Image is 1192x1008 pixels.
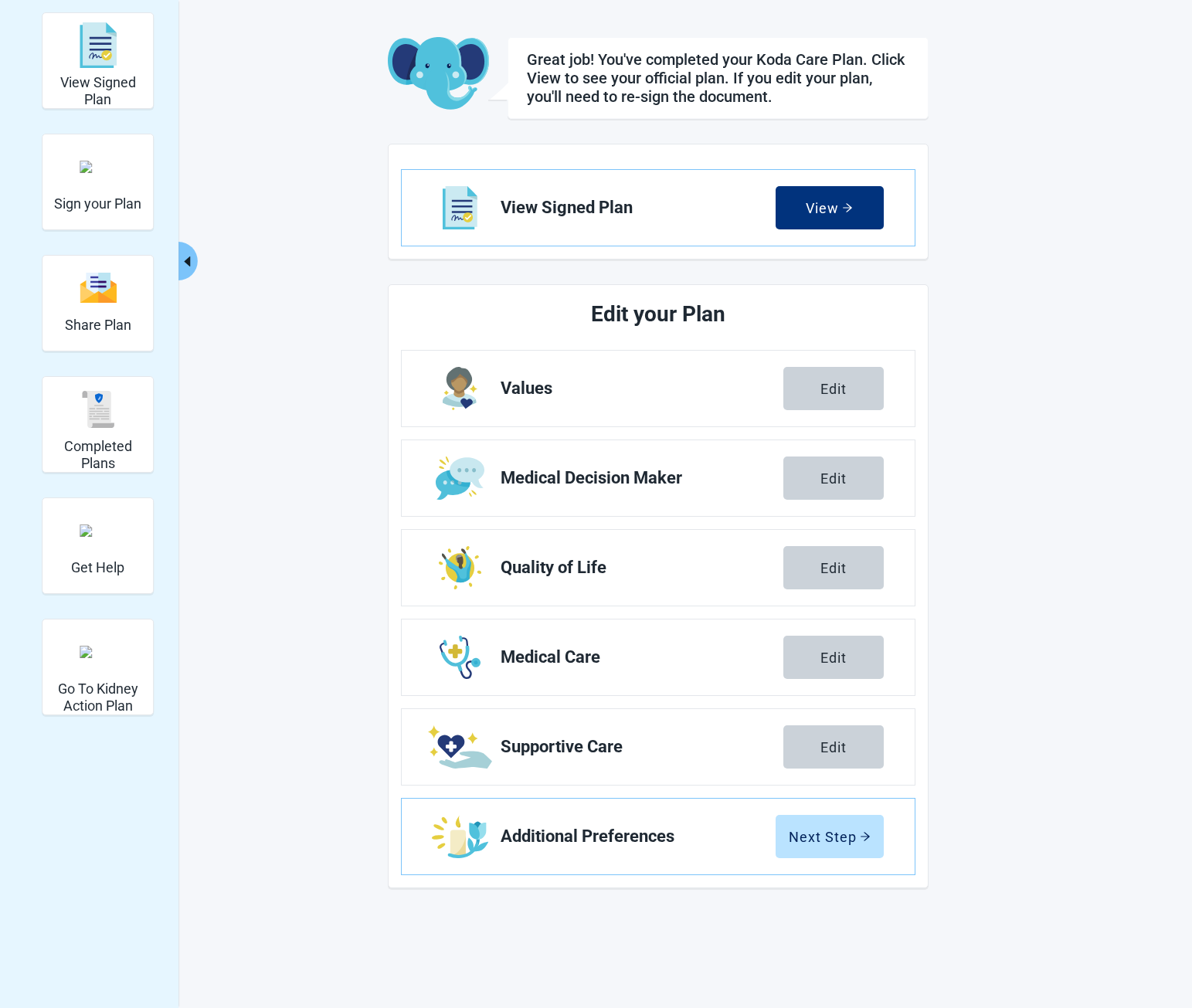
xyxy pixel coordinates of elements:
img: make_plan_official.svg [80,161,117,173]
span: Quality of Life [501,558,783,577]
span: Medical Care [501,648,783,667]
button: Edit [783,456,884,500]
div: Edit [820,381,847,396]
button: Edit [783,546,884,589]
span: Supportive Care [501,738,783,756]
h2: Share Plan [65,317,131,334]
div: Edit [820,560,847,575]
button: Next Steparrow-right [776,815,884,858]
div: Edit [820,650,847,665]
a: Edit Medical Decision Maker section [402,440,915,516]
button: Edit [783,367,884,410]
div: View [806,200,853,216]
a: Edit Additional Preferences section [402,799,915,874]
h2: Go To Kidney Action Plan [49,680,147,714]
a: Edit Quality of Life section [402,530,915,606]
img: svg%3e [80,22,117,69]
h2: Sign your Plan [54,195,141,212]
button: Edit [783,725,884,769]
img: svg%3e [80,271,117,304]
a: Edit Supportive Care section [402,709,915,785]
div: Go To Kidney Action Plan [42,619,154,715]
span: Medical Decision Maker [501,469,783,487]
span: caret-left [180,254,195,269]
h2: Completed Plans [49,438,147,471]
span: View Signed Plan [501,199,776,217]
img: svg%3e [80,391,117,428]
div: View Signed Plan [42,12,154,109]
span: arrow-right [842,202,853,213]
main: Main content [295,37,1021,888]
img: kidney_action_plan.svg [80,646,117,658]
a: View View Signed Plan section [402,170,915,246]
img: person-question.svg [80,524,117,537]
h2: Get Help [71,559,124,576]
span: Values [501,379,783,398]
button: Viewarrow-right [776,186,884,229]
button: Collapse menu [178,242,198,280]
div: Completed Plans [42,376,154,473]
span: arrow-right [860,831,871,842]
h1: Great job! You've completed your Koda Care Plan. Click View to see your official plan. If you edi... [527,50,909,106]
div: Sign your Plan [42,134,154,230]
h2: View Signed Plan [49,74,147,107]
div: Edit [820,470,847,486]
div: Get Help [42,497,154,594]
span: Additional Preferences [501,827,776,846]
div: Next Step [789,829,871,844]
a: Edit Medical Care section [402,619,915,695]
img: Koda Elephant [388,37,489,111]
div: Edit [820,739,847,755]
a: Edit Values section [402,351,915,426]
div: Share Plan [42,255,154,351]
button: Edit [783,636,884,679]
h2: Edit your Plan [459,297,857,331]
